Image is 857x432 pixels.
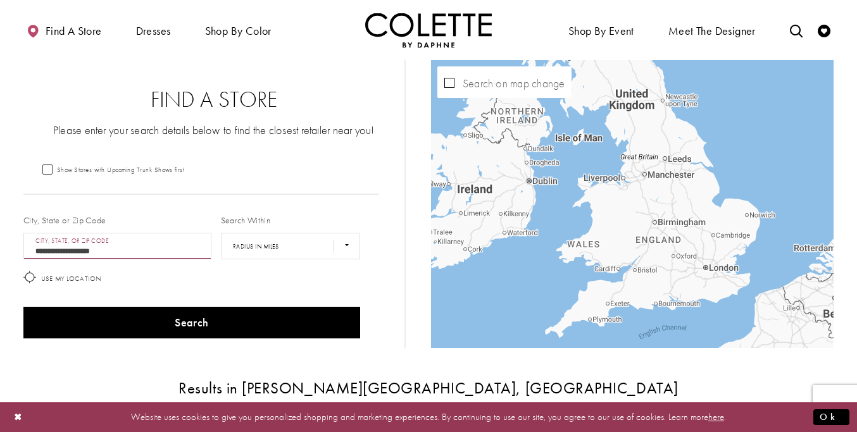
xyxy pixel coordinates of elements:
span: Shop By Event [565,13,637,47]
span: Dresses [136,25,171,37]
span: Dresses [133,13,174,47]
p: Website uses cookies to give you personalized shopping and marketing experiences. By continuing t... [91,409,766,426]
a: Meet the designer [665,13,759,47]
span: Meet the designer [668,25,756,37]
select: Radius In Miles [221,233,360,259]
span: Shop by color [202,13,275,47]
a: here [708,410,724,423]
label: Search Within [221,214,270,226]
span: Shop By Event [568,25,634,37]
span: Shop by color [205,25,272,37]
button: Search [23,307,360,338]
input: City, State, or ZIP Code [23,233,211,259]
h3: Results in [PERSON_NAME][GEOGRAPHIC_DATA], [GEOGRAPHIC_DATA] [23,380,834,397]
button: Submit Dialog [813,409,849,425]
span: Find a store [46,25,102,37]
h2: Find a Store [49,87,379,113]
a: Visit Home Page [365,13,492,47]
a: Check Wishlist [815,13,834,47]
label: City, State or Zip Code [23,214,106,226]
p: Please enter your search details below to find the closest retailer near you! [49,122,379,138]
a: Toggle search [787,13,806,47]
img: Colette by Daphne [365,13,492,47]
div: Map with store locations [431,60,834,348]
button: Close Dialog [8,406,29,428]
a: Find a store [23,13,104,47]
